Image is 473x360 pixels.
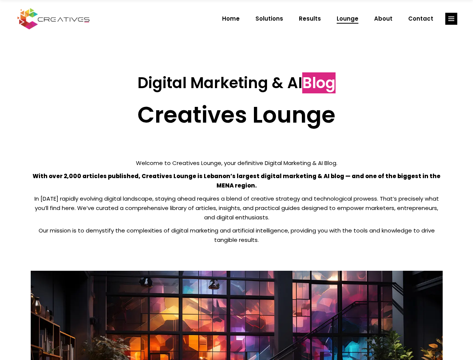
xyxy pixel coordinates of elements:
span: Results [299,9,321,28]
a: Home [214,9,248,28]
span: Lounge [337,9,358,28]
p: In [DATE] rapidly evolving digital landscape, staying ahead requires a blend of creative strategy... [31,194,443,222]
a: link [445,13,457,25]
a: About [366,9,400,28]
p: Our mission is to demystify the complexities of digital marketing and artificial intelligence, pr... [31,226,443,244]
p: Welcome to Creatives Lounge, your definitive Digital Marketing & AI Blog. [31,158,443,168]
span: About [374,9,392,28]
span: Contact [408,9,433,28]
strong: With over 2,000 articles published, Creatives Lounge is Lebanon’s largest digital marketing & AI ... [33,172,440,189]
h2: Creatives Lounge [31,101,443,128]
a: Results [291,9,329,28]
a: Lounge [329,9,366,28]
img: Creatives [16,7,91,30]
a: Solutions [248,9,291,28]
span: Home [222,9,240,28]
h3: Digital Marketing & AI [31,74,443,92]
a: Contact [400,9,441,28]
span: Blog [302,72,336,93]
span: Solutions [255,9,283,28]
